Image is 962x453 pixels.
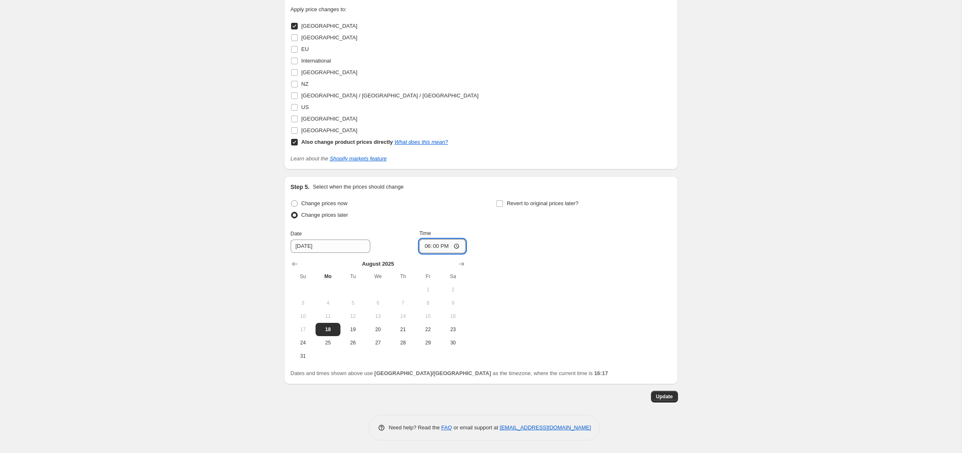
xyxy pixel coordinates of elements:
[440,270,465,283] th: Saturday
[316,270,340,283] th: Monday
[301,104,309,110] span: US
[651,391,678,402] button: Update
[444,313,462,320] span: 16
[291,230,302,237] span: Date
[500,424,591,431] a: [EMAIL_ADDRESS][DOMAIN_NAME]
[369,339,387,346] span: 27
[301,46,309,52] span: EU
[394,139,448,145] a: What does this mean?
[365,270,390,283] th: Wednesday
[340,296,365,310] button: Tuesday August 5 2025
[316,296,340,310] button: Monday August 4 2025
[340,323,365,336] button: Tuesday August 19 2025
[415,336,440,349] button: Friday August 29 2025
[391,323,415,336] button: Thursday August 21 2025
[291,310,316,323] button: Sunday August 10 2025
[419,273,437,280] span: Fr
[444,300,462,306] span: 9
[291,323,316,336] button: Sunday August 17 2025
[444,326,462,333] span: 23
[391,296,415,310] button: Thursday August 7 2025
[301,139,393,145] b: Also change product prices directly
[656,393,673,400] span: Update
[294,300,312,306] span: 3
[313,183,403,191] p: Select when the prices should change
[291,370,608,376] span: Dates and times shown above use as the timezone, where the current time is
[301,116,357,122] span: [GEOGRAPHIC_DATA]
[440,336,465,349] button: Saturday August 30 2025
[365,310,390,323] button: Wednesday August 13 2025
[291,6,347,12] span: Apply price changes to:
[369,273,387,280] span: We
[444,273,462,280] span: Sa
[344,273,362,280] span: Tu
[440,310,465,323] button: Saturday August 16 2025
[415,283,440,296] button: Friday August 1 2025
[316,336,340,349] button: Monday August 25 2025
[365,323,390,336] button: Wednesday August 20 2025
[340,270,365,283] th: Tuesday
[289,258,301,270] button: Show previous month, July 2025
[291,296,316,310] button: Sunday August 3 2025
[394,313,412,320] span: 14
[340,336,365,349] button: Tuesday August 26 2025
[394,326,412,333] span: 21
[415,296,440,310] button: Friday August 8 2025
[291,155,387,162] i: Learn about the
[365,336,390,349] button: Wednesday August 27 2025
[316,323,340,336] button: Today Monday August 18 2025
[452,424,500,431] span: or email support at
[301,81,309,87] span: NZ
[294,313,312,320] span: 10
[301,127,357,133] span: [GEOGRAPHIC_DATA]
[365,296,390,310] button: Wednesday August 6 2025
[391,310,415,323] button: Thursday August 14 2025
[594,370,608,376] b: 16:17
[291,349,316,363] button: Sunday August 31 2025
[440,283,465,296] button: Saturday August 2 2025
[419,313,437,320] span: 15
[294,273,312,280] span: Su
[344,313,362,320] span: 12
[394,339,412,346] span: 28
[294,326,312,333] span: 17
[301,212,348,218] span: Change prices later
[344,300,362,306] span: 5
[394,273,412,280] span: Th
[391,270,415,283] th: Thursday
[319,273,337,280] span: Mo
[291,336,316,349] button: Sunday August 24 2025
[291,240,370,253] input: 8/18/2025
[340,310,365,323] button: Tuesday August 12 2025
[291,270,316,283] th: Sunday
[301,58,331,64] span: International
[301,23,357,29] span: [GEOGRAPHIC_DATA]
[301,92,479,99] span: [GEOGRAPHIC_DATA] / [GEOGRAPHIC_DATA] / [GEOGRAPHIC_DATA]
[301,69,357,75] span: [GEOGRAPHIC_DATA]
[440,296,465,310] button: Saturday August 9 2025
[319,339,337,346] span: 25
[301,200,347,206] span: Change prices now
[374,370,491,376] b: [GEOGRAPHIC_DATA]/[GEOGRAPHIC_DATA]
[319,313,337,320] span: 11
[301,34,357,41] span: [GEOGRAPHIC_DATA]
[440,323,465,336] button: Saturday August 23 2025
[415,310,440,323] button: Friday August 15 2025
[389,424,442,431] span: Need help? Read the
[294,353,312,359] span: 31
[394,300,412,306] span: 7
[330,155,386,162] a: Shopify markets feature
[419,230,431,236] span: Time
[419,326,437,333] span: 22
[456,258,467,270] button: Show next month, September 2025
[415,323,440,336] button: Friday August 22 2025
[415,270,440,283] th: Friday
[507,200,578,206] span: Revert to original prices later?
[419,239,466,253] input: 12:00
[419,300,437,306] span: 8
[369,300,387,306] span: 6
[444,339,462,346] span: 30
[319,300,337,306] span: 4
[344,326,362,333] span: 19
[294,339,312,346] span: 24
